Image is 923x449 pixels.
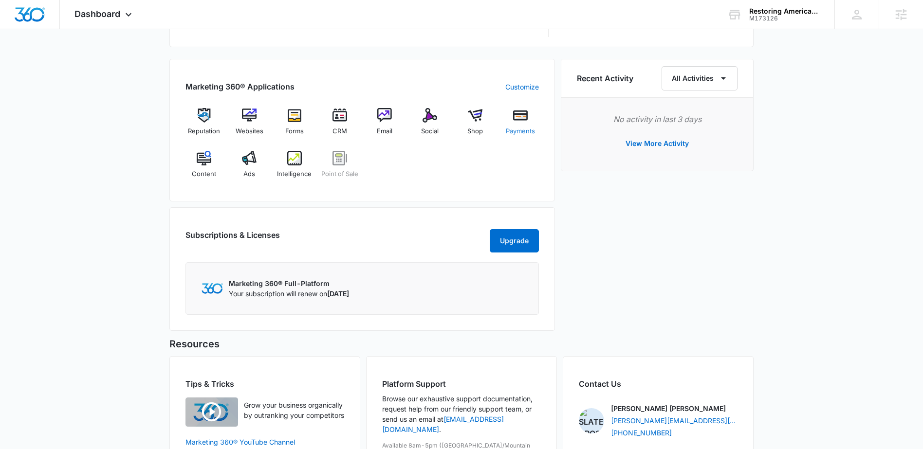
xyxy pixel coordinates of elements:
a: Content [185,151,223,186]
span: Social [421,126,439,136]
h2: Platform Support [382,378,541,390]
span: Email [377,126,392,136]
span: [DATE] [327,289,349,298]
a: [PHONE_NUMBER] [611,428,672,438]
a: Reputation [185,108,223,143]
h2: Subscriptions & Licenses [185,229,280,249]
p: Your subscription will renew on [229,288,349,299]
h6: Recent Activity [577,72,633,84]
div: account name [749,7,820,15]
img: Quick Overview Video [185,397,238,427]
span: Payments [506,126,535,136]
a: Social [411,108,449,143]
a: Intelligence [276,151,314,186]
span: Reputation [188,126,220,136]
p: Grow your business organically by outranking your competitors [244,400,344,420]
span: Content [192,169,216,179]
a: Forms [276,108,314,143]
h2: Marketing 360® Applications [185,81,295,92]
span: CRM [332,126,347,136]
a: Shop [457,108,494,143]
img: Marketing 360 Logo [202,283,223,293]
p: Marketing 360® Full-Platform [229,278,349,288]
h2: Contact Us [579,378,738,390]
a: Customize [505,82,539,92]
span: Websites [236,126,263,136]
div: account id [749,15,820,22]
h5: Resources [169,337,754,351]
span: Point of Sale [321,169,358,179]
p: No activity in last 3 days [577,113,738,125]
h2: Tips & Tricks [185,378,344,390]
a: CRM [321,108,358,143]
span: Forms [285,126,304,136]
a: Marketing 360® YouTube Channel [185,437,344,447]
span: Shop [467,126,483,136]
a: Point of Sale [321,151,358,186]
button: All Activities [662,66,738,90]
a: Ads [231,151,268,186]
span: Intelligence [277,169,312,179]
img: Slater Drost [579,408,604,433]
span: Dashboard [74,9,120,19]
a: Payments [501,108,539,143]
p: [PERSON_NAME] [PERSON_NAME] [611,403,726,413]
span: Ads [243,169,255,179]
a: [PERSON_NAME][EMAIL_ADDRESS][PERSON_NAME][DOMAIN_NAME] [611,415,738,426]
a: Email [366,108,404,143]
button: Upgrade [490,229,539,252]
a: Websites [231,108,268,143]
button: View More Activity [616,132,699,155]
p: Browse our exhaustive support documentation, request help from our friendly support team, or send... [382,394,541,434]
